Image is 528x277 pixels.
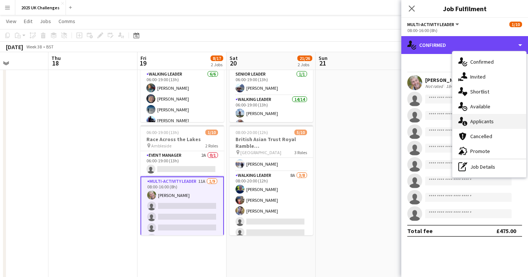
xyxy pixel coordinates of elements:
span: Multi-Activity Leader [407,22,454,27]
span: 2 Roles [205,143,218,149]
div: Job Details [452,159,526,174]
span: Week 38 [25,44,43,50]
div: Invited [452,69,526,84]
button: Multi-Activity Leader [407,22,460,27]
div: Promote [452,144,526,159]
span: View [6,18,16,25]
div: 08:00-16:00 (8h) [407,28,522,33]
span: 1/10 [509,22,522,27]
app-job-card: 06:00-19:00 (13h)1/10Race Across the Lakes Ambleside2 RolesEvent Manager2A0/106:00-19:00 (13h) Mu... [140,125,224,235]
div: 2 Jobs [298,62,312,67]
div: Available [452,99,526,114]
div: 184.1km [445,83,464,89]
span: 06:00-19:00 (13h) [146,130,179,135]
span: Fri [140,55,146,61]
span: 5/10 [294,130,307,135]
button: 2025 UK Challenges [15,0,66,15]
span: 3 Roles [294,150,307,155]
span: Jobs [40,18,51,25]
span: [GEOGRAPHIC_DATA] [240,150,281,155]
div: [DATE] [6,43,23,51]
div: Not rated [425,83,445,89]
app-job-card: 08:00-20:00 (12h)5/10British Asian Trust Royal Ramble ([GEOGRAPHIC_DATA]) [GEOGRAPHIC_DATA]3 Role... [230,125,313,235]
div: Cancelled [452,129,526,144]
div: Confirmed [452,54,526,69]
app-card-role: Advanced Event Manager1/108:00-20:00 (12h)[PERSON_NAME] [230,146,313,171]
a: View [3,16,19,26]
span: 8/17 [211,55,223,61]
h3: Race Across the Lakes [140,136,224,143]
app-card-role: Walking Leader14/1406:00-19:00 (13h)[PERSON_NAME][PERSON_NAME] [230,95,313,261]
span: 21/26 [297,55,312,61]
span: 18 [50,59,61,67]
div: [PERSON_NAME] [425,77,472,83]
div: Applicants [452,114,526,129]
span: Sat [230,55,238,61]
h3: Job Fulfilment [401,4,528,13]
div: Shortlist [452,84,526,99]
div: Total fee [407,227,433,235]
div: 2 Jobs [211,62,223,67]
app-card-role: Walking Leader6/606:00-19:00 (13h)[PERSON_NAME][PERSON_NAME][PERSON_NAME][PERSON_NAME] [140,70,224,152]
span: Comms [59,18,75,25]
span: 08:00-20:00 (12h) [235,130,268,135]
span: Thu [51,55,61,61]
div: £475.00 [496,227,516,235]
app-card-role: Senior Leader1/106:00-19:00 (13h)[PERSON_NAME] [230,70,313,95]
span: Sun [319,55,328,61]
h3: British Asian Trust Royal Ramble ([GEOGRAPHIC_DATA]) [230,136,313,149]
span: 1/10 [205,130,218,135]
span: Ambleside [151,143,171,149]
div: BST [46,44,54,50]
div: Confirmed [401,36,528,54]
app-card-role: Walking Leader8A3/808:00-20:00 (12h)[PERSON_NAME][PERSON_NAME][PERSON_NAME] [230,171,313,272]
app-card-role: Event Manager2A0/106:00-19:00 (13h) [140,151,224,176]
a: Edit [21,16,35,26]
a: Comms [56,16,78,26]
a: Jobs [37,16,54,26]
span: 20 [228,59,238,67]
span: 19 [139,59,146,67]
span: Edit [24,18,32,25]
span: 21 [317,59,328,67]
